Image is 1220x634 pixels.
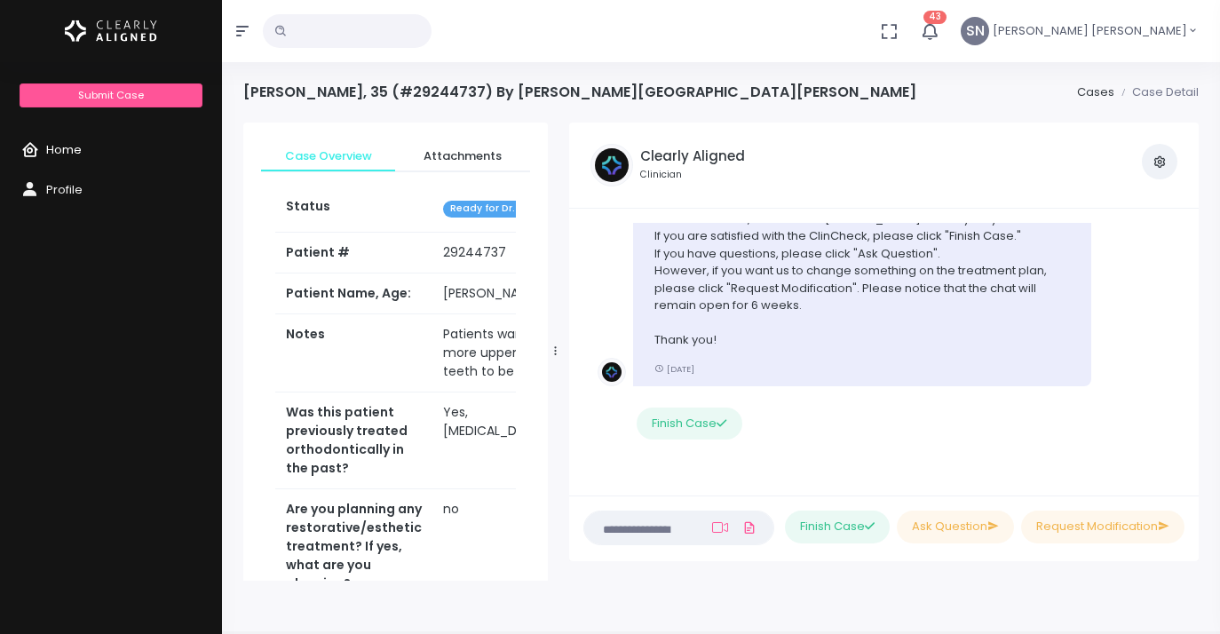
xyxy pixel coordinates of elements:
[637,408,741,440] button: Finish Case
[432,392,577,489] td: Yes, [MEDICAL_DATA]
[961,17,989,45] span: SN
[709,520,732,535] a: Add Loom Video
[640,168,745,182] small: Clinician
[275,273,432,314] th: Patient Name, Age:
[1021,511,1184,543] button: Request Modification
[654,363,694,375] small: [DATE]
[785,511,890,543] button: Finish Case
[432,273,577,314] td: [PERSON_NAME], 35
[923,11,947,24] span: 43
[275,232,432,273] th: Patient #
[275,392,432,489] th: Was this patient previously treated orthodontically in the past?
[432,233,577,273] td: 29244737
[46,181,83,198] span: Profile
[409,147,515,165] span: Attachments
[739,511,760,543] a: Add Files
[243,123,548,581] div: scrollable content
[432,489,577,605] td: no
[20,83,202,107] a: Submit Case
[1077,83,1114,100] a: Cases
[897,511,1014,543] button: Ask Question
[654,210,1070,349] p: Hi Dr. , the case for [PERSON_NAME] is ready for your review. If you are satisfied with the ClinC...
[443,201,559,218] span: Ready for Dr. Review
[275,314,432,392] th: Notes
[243,83,916,100] h4: [PERSON_NAME], 35 (#29244737) By [PERSON_NAME][GEOGRAPHIC_DATA][PERSON_NAME]
[275,186,432,232] th: Status
[46,141,82,158] span: Home
[275,147,381,165] span: Case Overview
[583,223,1184,479] div: scrollable content
[640,148,745,164] h5: Clearly Aligned
[993,22,1187,40] span: [PERSON_NAME] [PERSON_NAME]
[1114,83,1199,101] li: Case Detail
[432,314,577,392] td: Patients wants more upper front teeth to be aligned
[275,489,432,605] th: Are you planning any restorative/esthetic treatment? If yes, what are you planning?
[65,12,157,50] img: Logo Horizontal
[78,88,144,102] span: Submit Case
